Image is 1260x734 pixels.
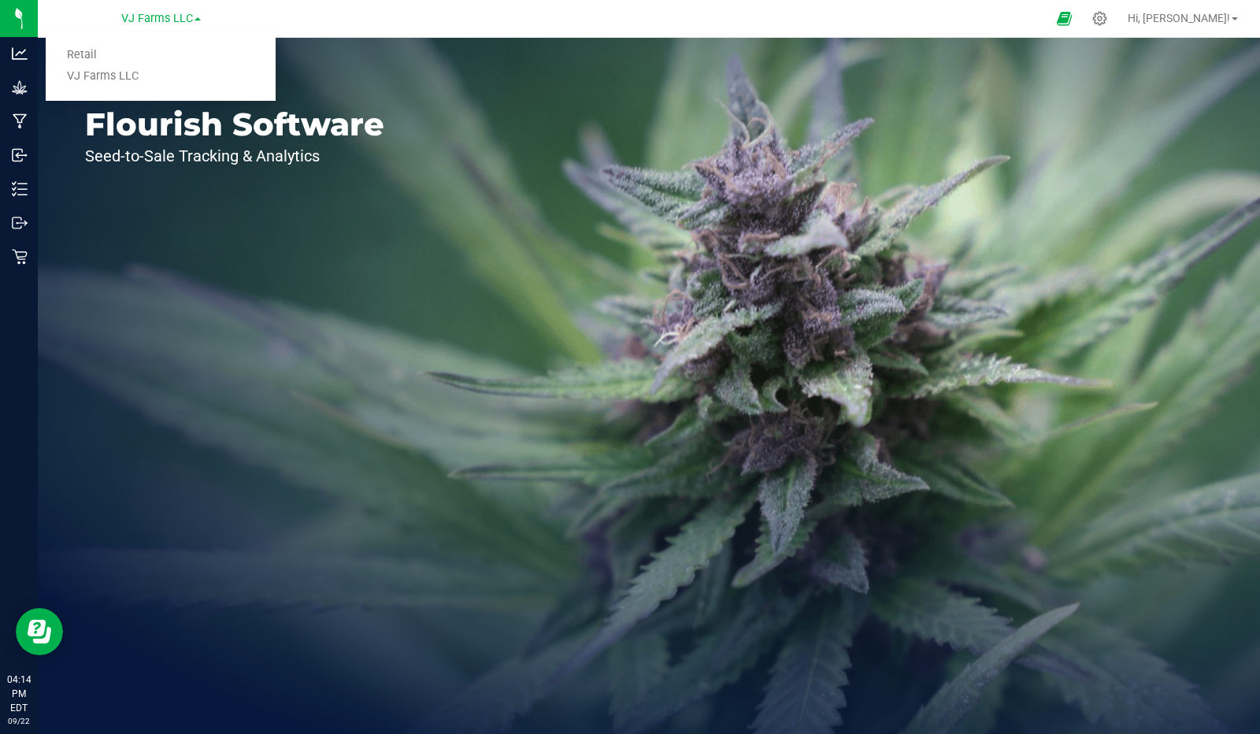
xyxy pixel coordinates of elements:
inline-svg: Analytics [12,46,28,61]
inline-svg: Inventory [12,181,28,197]
inline-svg: Retail [12,249,28,265]
span: Hi, [PERSON_NAME]! [1128,12,1230,24]
p: Flourish Software [85,109,384,140]
inline-svg: Grow [12,80,28,95]
p: 09/22 [7,715,31,727]
inline-svg: Inbound [12,147,28,163]
inline-svg: Outbound [12,215,28,231]
inline-svg: Manufacturing [12,113,28,129]
p: Seed-to-Sale Tracking & Analytics [85,148,384,164]
span: VJ Farms LLC [121,12,193,25]
iframe: Resource center [16,608,63,655]
div: Manage settings [1090,11,1110,26]
span: Open Ecommerce Menu [1047,3,1082,34]
a: VJ Farms LLC [46,66,276,87]
p: 04:14 PM EDT [7,673,31,715]
a: Retail [46,45,276,66]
